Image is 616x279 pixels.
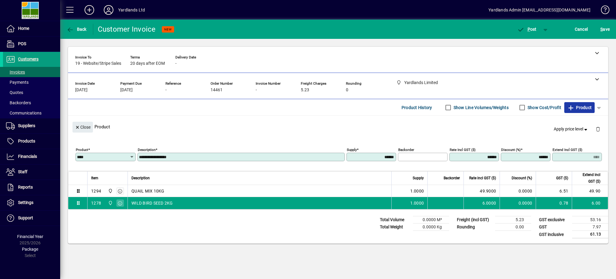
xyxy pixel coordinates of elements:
[556,175,568,181] span: GST ($)
[517,27,537,32] span: ost
[377,224,413,231] td: Total Weight
[98,24,156,34] div: Customer Invoice
[3,87,60,98] a: Quotes
[3,118,60,133] a: Suppliers
[131,200,173,206] span: WILD BIRD SEED 2KG
[68,116,608,138] div: Product
[130,61,165,66] span: 20 days after EOM
[91,175,98,181] span: Item
[600,24,610,34] span: ave
[106,200,113,206] span: Yardlands Limited
[164,27,172,31] span: NEW
[3,134,60,149] a: Products
[495,216,531,224] td: 5.23
[528,27,530,32] span: P
[500,185,536,197] td: 0.0000
[444,175,460,181] span: Backorder
[65,24,88,35] button: Back
[175,61,177,66] span: -
[572,224,608,231] td: 7.97
[3,98,60,108] a: Backorders
[18,200,33,205] span: Settings
[3,21,60,36] a: Home
[18,154,37,159] span: Financials
[138,148,156,152] mat-label: Description
[165,88,167,92] span: -
[80,5,99,15] button: Add
[500,197,536,209] td: 0.0000
[599,24,611,35] button: Save
[554,126,589,132] span: Apply price level
[17,234,43,239] span: Financial Year
[454,224,495,231] td: Rounding
[71,124,94,130] app-page-header-button: Close
[76,148,88,152] mat-label: Product
[3,211,60,226] a: Support
[72,122,93,133] button: Close
[3,165,60,180] a: Staff
[572,185,608,197] td: 49.90
[377,216,413,224] td: Total Volume
[18,41,26,46] span: POS
[526,105,561,111] label: Show Cost/Profit
[131,188,165,194] span: QUAIL MIX 10KG
[467,200,496,206] div: 6.0000
[18,215,33,220] span: Support
[536,231,572,238] td: GST inclusive
[553,148,582,152] mat-label: Extend incl GST ($)
[495,224,531,231] td: 0.00
[512,175,532,181] span: Discount (%)
[75,122,91,132] span: Close
[413,216,449,224] td: 0.0000 M³
[60,24,93,35] app-page-header-button: Back
[18,123,35,128] span: Suppliers
[6,80,29,85] span: Payments
[410,188,424,194] span: 1.0000
[536,185,572,197] td: 6.51
[410,200,424,206] span: 1.0000
[600,27,603,32] span: S
[3,36,60,52] a: POS
[91,200,101,206] div: 1278
[573,24,590,35] button: Cancel
[91,188,101,194] div: 1294
[572,231,608,238] td: 61.13
[6,100,31,105] span: Backorders
[18,26,29,31] span: Home
[118,5,145,15] div: Yardlands Ltd
[75,61,121,66] span: 19 - Website/Stripe Sales
[572,216,608,224] td: 53.16
[576,171,600,185] span: Extend incl GST ($)
[211,88,223,92] span: 14461
[347,148,357,152] mat-label: Supply
[6,90,23,95] span: Quotes
[488,5,590,15] div: Yardlands Admin [EMAIL_ADDRESS][DOMAIN_NAME]
[18,57,38,61] span: Customers
[572,197,608,209] td: 6.00
[256,88,257,92] span: -
[3,77,60,87] a: Payments
[99,5,118,15] button: Profile
[402,103,432,112] span: Product History
[75,88,88,92] span: [DATE]
[346,88,348,92] span: 0
[399,102,435,113] button: Product History
[596,1,608,21] a: Knowledge Base
[591,126,605,132] app-page-header-button: Delete
[454,216,495,224] td: Freight (incl GST)
[467,188,496,194] div: 49.9000
[6,111,42,115] span: Communications
[536,216,572,224] td: GST exclusive
[18,139,35,143] span: Products
[501,148,521,152] mat-label: Discount (%)
[575,24,588,34] span: Cancel
[3,195,60,210] a: Settings
[18,185,33,190] span: Reports
[106,188,113,194] span: Yardlands Limited
[301,88,309,92] span: 5.23
[413,224,449,231] td: 0.0000 Kg
[536,224,572,231] td: GST
[514,24,540,35] button: Post
[413,175,424,181] span: Supply
[66,27,87,32] span: Back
